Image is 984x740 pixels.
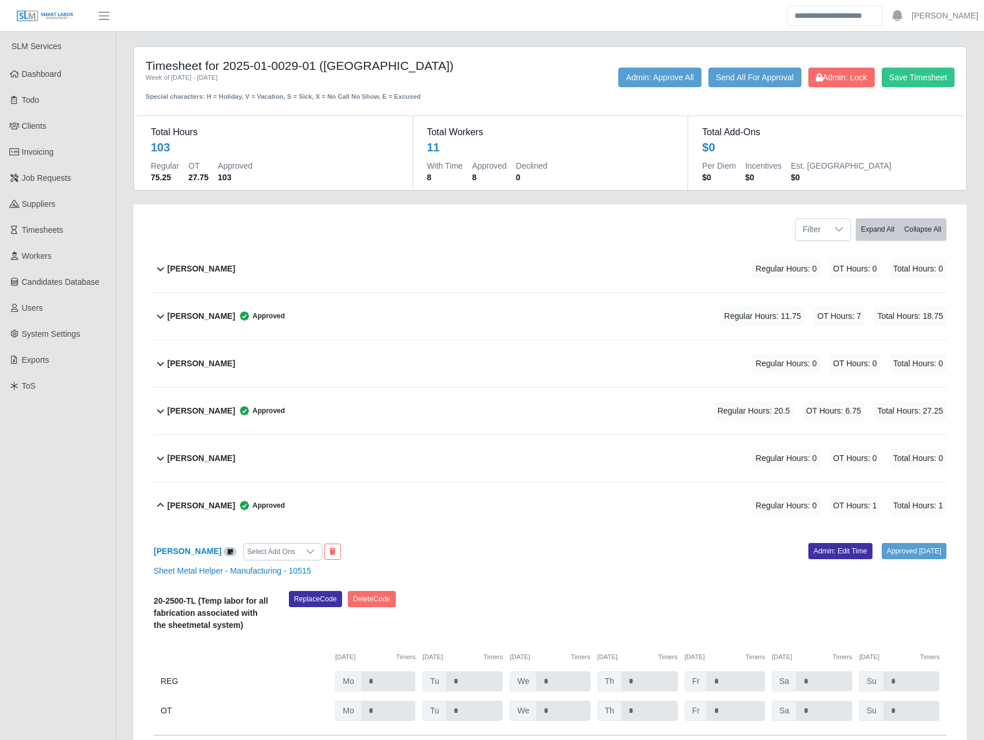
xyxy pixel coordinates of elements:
[168,310,235,322] b: [PERSON_NAME]
[224,546,236,556] a: View/Edit Notes
[151,139,170,155] div: 103
[856,218,900,241] button: Expand All
[796,219,827,240] span: Filter
[859,652,940,662] div: [DATE]
[151,172,179,183] dd: 75.25
[188,160,209,172] dt: OT
[151,160,179,172] dt: Regular
[289,591,342,607] button: ReplaceCode
[168,452,235,464] b: [PERSON_NAME]
[685,671,707,691] span: Fr
[745,652,765,662] button: Timers
[235,310,285,322] span: Approved
[154,546,221,556] a: [PERSON_NAME]
[787,6,883,26] input: Search
[890,496,946,515] span: Total Hours: 1
[920,652,940,662] button: Timers
[752,259,820,278] span: Regular Hours: 0
[348,591,396,607] button: DeleteCode
[168,405,235,417] b: [PERSON_NAME]
[16,10,74,23] img: SLM Logo
[427,160,463,172] dt: With Time
[161,671,328,691] div: REG
[218,172,253,183] dd: 103
[324,544,341,560] button: End Worker & Remove from the Timesheet
[882,543,946,559] a: Approved [DATE]
[22,381,36,391] span: ToS
[772,701,797,721] span: Sa
[484,652,503,662] button: Timers
[22,225,64,235] span: Timesheets
[808,68,875,87] button: Admin: Lock
[154,246,946,292] button: [PERSON_NAME] Regular Hours: 0 OT Hours: 0 Total Hours: 0
[618,68,701,87] button: Admin: Approve All
[154,388,946,434] button: [PERSON_NAME] Approved Regular Hours: 20.5 OT Hours: 6.75 Total Hours: 27.25
[856,218,946,241] div: bulk actions
[422,671,447,691] span: Tu
[22,199,55,209] span: Suppliers
[22,95,39,105] span: Todo
[890,354,946,373] span: Total Hours: 0
[146,83,473,102] div: Special characters: H = Holiday, V = Vacation, S = Sick, X = No Call No Show, E = Excused
[597,671,622,691] span: Th
[882,68,955,87] button: Save Timesheet
[516,172,547,183] dd: 0
[752,449,820,468] span: Regular Hours: 0
[22,329,80,339] span: System Settings
[702,125,949,139] dt: Total Add-Ons
[22,147,54,157] span: Invoicing
[154,566,311,575] a: Sheet Metal Helper - Manufacturing - 10515
[745,172,782,183] dd: $0
[22,303,43,313] span: Users
[218,160,253,172] dt: Approved
[830,496,881,515] span: OT Hours: 1
[22,355,49,365] span: Exports
[752,496,820,515] span: Regular Hours: 0
[335,701,361,721] span: Mo
[427,125,674,139] dt: Total Workers
[791,172,892,183] dd: $0
[874,307,946,326] span: Total Hours: 18.75
[154,435,946,482] button: [PERSON_NAME] Regular Hours: 0 OT Hours: 0 Total Hours: 0
[721,307,804,326] span: Regular Hours: 11.75
[516,160,547,172] dt: Declined
[146,58,473,73] h4: Timesheet for 2025-01-0029-01 ([GEOGRAPHIC_DATA])
[154,596,268,630] b: 20-2500-TL (Temp labor for all fabrication associated with the sheetmetal system)
[422,701,447,721] span: Tu
[890,259,946,278] span: Total Hours: 0
[335,652,415,662] div: [DATE]
[859,701,884,721] span: Su
[154,293,946,340] button: [PERSON_NAME] Approved Regular Hours: 11.75 OT Hours: 7 Total Hours: 18.75
[510,701,537,721] span: We
[702,172,736,183] dd: $0
[188,172,209,183] dd: 27.75
[772,671,797,691] span: Sa
[702,160,736,172] dt: Per Diem
[510,671,537,691] span: We
[685,652,765,662] div: [DATE]
[335,671,361,691] span: Mo
[830,259,881,278] span: OT Hours: 0
[899,218,946,241] button: Collapse All
[890,449,946,468] span: Total Hours: 0
[168,358,235,370] b: [PERSON_NAME]
[830,354,881,373] span: OT Hours: 0
[168,263,235,275] b: [PERSON_NAME]
[22,251,52,261] span: Workers
[714,401,793,421] span: Regular Hours: 20.5
[859,671,884,691] span: Su
[244,544,299,560] div: Select Add Ons
[427,172,463,183] dd: 8
[510,652,590,662] div: [DATE]
[571,652,591,662] button: Timers
[816,73,867,82] span: Admin: Lock
[472,160,507,172] dt: Approved
[235,405,285,417] span: Approved
[702,139,715,155] div: $0
[472,172,507,183] dd: 8
[396,652,416,662] button: Timers
[912,10,978,22] a: [PERSON_NAME]
[146,73,473,83] div: Week of [DATE] - [DATE]
[22,277,100,287] span: Candidates Database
